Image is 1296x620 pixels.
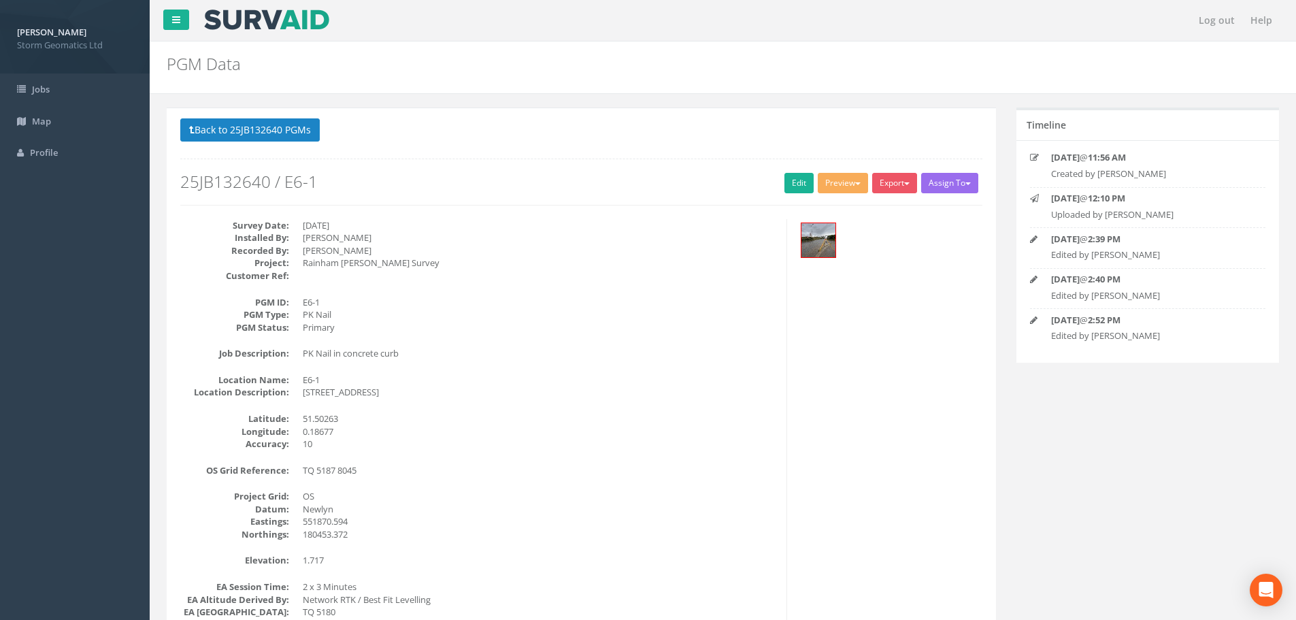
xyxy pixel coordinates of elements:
span: Map [32,115,51,127]
p: Uploaded by [PERSON_NAME] [1051,208,1244,221]
button: Assign To [921,173,978,193]
dt: Location Name: [180,374,289,387]
strong: 2:40 PM [1088,273,1120,285]
button: Preview [818,173,868,193]
p: @ [1051,273,1244,286]
dt: EA [GEOGRAPHIC_DATA]: [180,606,289,619]
dd: OS [303,490,776,503]
strong: 11:56 AM [1088,151,1126,163]
p: @ [1051,151,1244,164]
dt: OS Grid Reference: [180,464,289,477]
strong: [DATE] [1051,192,1080,204]
dd: Newlyn [303,503,776,516]
p: Edited by [PERSON_NAME] [1051,248,1244,261]
a: [PERSON_NAME] Storm Geomatics Ltd [17,22,133,51]
dt: PGM Type: [180,308,289,321]
p: Edited by [PERSON_NAME] [1051,289,1244,302]
dt: Customer Ref: [180,270,289,282]
dd: PK Nail in concrete curb [303,347,776,360]
dt: EA Altitude Derived By: [180,593,289,606]
dd: Rainham [PERSON_NAME] Survey [303,257,776,270]
dd: TQ 5187 8045 [303,464,776,477]
p: @ [1051,233,1244,246]
p: Created by [PERSON_NAME] [1051,167,1244,180]
dd: Primary [303,321,776,334]
h2: PGM Data [167,55,1091,73]
p: @ [1051,314,1244,327]
h2: 25JB132640 / E6-1 [180,173,982,191]
span: Profile [30,146,58,159]
dd: PK Nail [303,308,776,321]
a: Edit [784,173,814,193]
dd: 180453.372 [303,528,776,541]
dt: Accuracy: [180,438,289,451]
strong: 2:52 PM [1088,314,1120,326]
dt: Installed By: [180,231,289,244]
dt: Datum: [180,503,289,516]
strong: 12:10 PM [1088,192,1125,204]
dt: Recorded By: [180,244,289,257]
dd: [PERSON_NAME] [303,244,776,257]
strong: [DATE] [1051,151,1080,163]
dd: 51.50263 [303,412,776,425]
dd: 2 x 3 Minutes [303,581,776,593]
dt: PGM Status: [180,321,289,334]
div: Open Intercom Messenger [1250,574,1282,606]
dt: Longitude: [180,425,289,438]
button: Back to 25JB132640 PGMs [180,118,320,142]
dd: 551870.594 [303,515,776,528]
h5: Timeline [1027,120,1066,130]
dt: EA Session Time: [180,581,289,593]
strong: 2:39 PM [1088,233,1120,245]
dt: Location Description: [180,386,289,399]
p: Edited by [PERSON_NAME] [1051,329,1244,342]
dd: 1.717 [303,554,776,567]
dt: Northings: [180,528,289,541]
dt: PGM ID: [180,296,289,309]
dd: [STREET_ADDRESS] [303,386,776,399]
dd: [DATE] [303,219,776,232]
strong: [DATE] [1051,273,1080,285]
button: Export [872,173,917,193]
span: Jobs [32,83,50,95]
img: bc27e03d-8615-10e0-0341-82328408e1f3_16f41215-6b54-60dd-606c-7e452f8354d8_thumb.jpg [801,223,835,257]
dd: E6-1 [303,374,776,387]
strong: [DATE] [1051,314,1080,326]
strong: [DATE] [1051,233,1080,245]
dt: Project Grid: [180,490,289,503]
dd: TQ 5180 [303,606,776,619]
strong: [PERSON_NAME] [17,26,86,38]
span: Storm Geomatics Ltd [17,39,133,52]
dd: 0.18677 [303,425,776,438]
dt: Elevation: [180,554,289,567]
dt: Eastings: [180,515,289,528]
dt: Job Description: [180,347,289,360]
dd: E6-1 [303,296,776,309]
p: @ [1051,192,1244,205]
dt: Latitude: [180,412,289,425]
dd: [PERSON_NAME] [303,231,776,244]
dt: Project: [180,257,289,270]
dd: 10 [303,438,776,451]
dd: Network RTK / Best Fit Levelling [303,593,776,606]
dt: Survey Date: [180,219,289,232]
